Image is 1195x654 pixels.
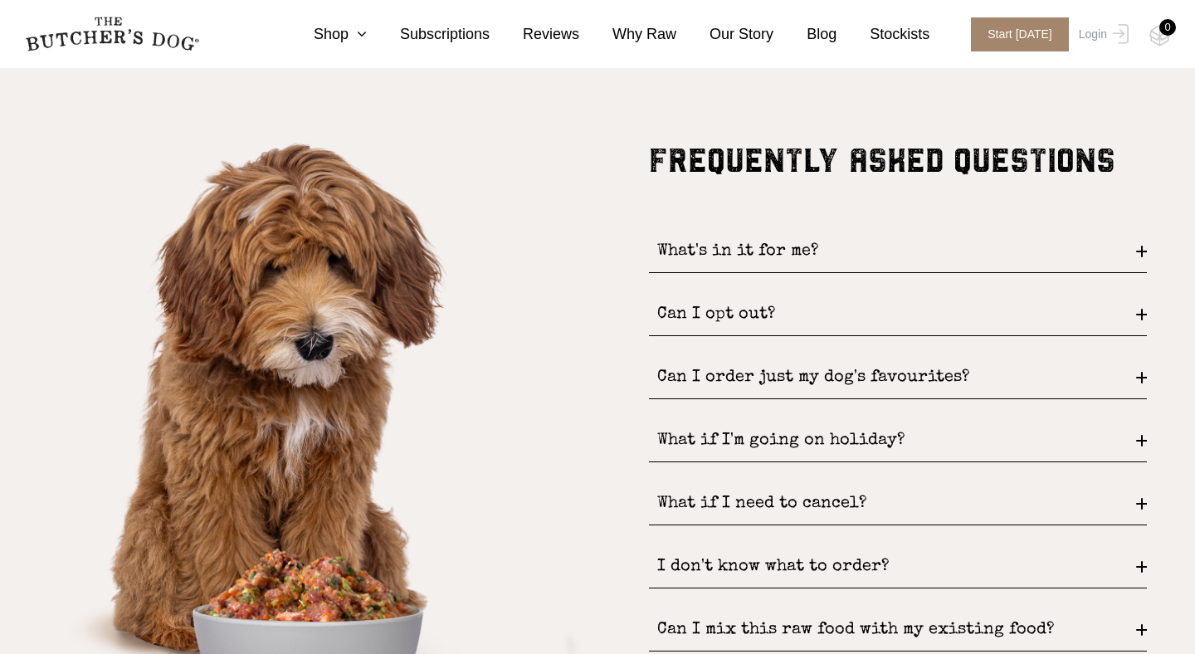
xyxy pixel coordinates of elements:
[649,546,1147,588] div: I don't know what to order?
[490,23,579,46] a: Reviews
[579,23,676,46] a: Why Raw
[649,357,1147,399] div: Can I order just my dog's favourites?
[649,141,1147,181] h3: FREQUENTLY ASKED QUESTIONS
[367,23,490,46] a: Subscriptions
[649,231,1147,273] div: What's in it for me?
[836,23,929,46] a: Stockists
[280,23,367,46] a: Shop
[649,609,1147,652] div: Can I mix this raw food with my existing food?
[954,17,1075,51] a: Start [DATE]
[971,17,1069,51] span: Start [DATE]
[676,23,773,46] a: Our Story
[773,23,836,46] a: Blog
[649,483,1147,525] div: What if I need to cancel?
[649,420,1147,462] div: What if I'm going on holiday?
[1149,25,1170,46] img: TBD_Cart-Empty.png
[1075,17,1129,51] a: Login
[649,294,1147,336] div: Can I opt out?
[1159,19,1176,36] div: 0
